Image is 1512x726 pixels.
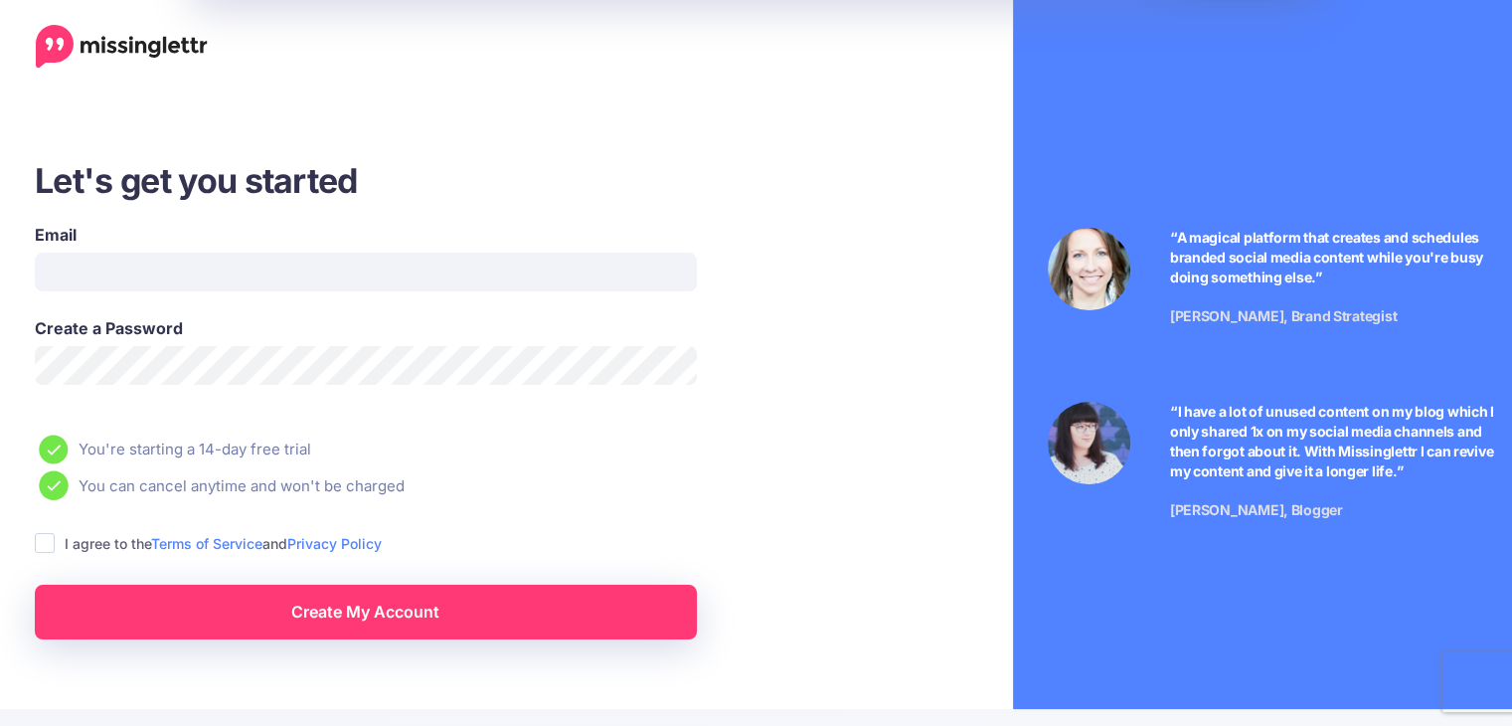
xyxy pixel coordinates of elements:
[35,223,697,247] label: Email
[65,532,382,555] label: I agree to the and
[287,535,382,552] a: Privacy Policy
[35,316,697,340] label: Create a Password
[35,585,697,639] a: Create My Account
[1048,402,1130,484] img: Testimonial by Jeniffer Kosche
[1170,501,1343,518] span: [PERSON_NAME], Blogger
[35,470,835,500] li: You can cancel anytime and won't be charged
[1170,228,1506,287] p: “A magical platform that creates and schedules branded social media content while you're busy doi...
[1170,307,1397,324] span: [PERSON_NAME], Brand Strategist
[1048,228,1130,310] img: Testimonial by Laura Stanik
[1170,402,1506,481] p: “I have a lot of unused content on my blog which I only shared 1x on my social media channels and...
[151,535,262,552] a: Terms of Service
[36,25,208,69] a: Home
[35,158,835,203] h3: Let's get you started
[35,435,835,464] li: You're starting a 14-day free trial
